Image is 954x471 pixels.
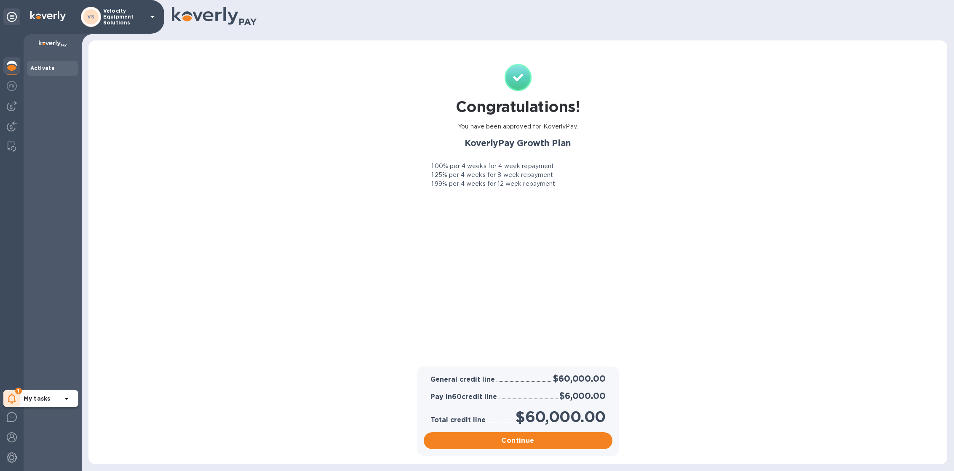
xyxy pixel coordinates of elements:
[424,432,612,449] button: Continue
[430,436,606,446] span: Continue
[7,81,17,91] img: Foreign exchange
[15,388,22,394] span: 1
[419,138,617,148] h2: KoverlyPay Growth Plan
[3,8,20,25] div: Unpin categories
[431,162,554,171] p: 1.00% per 4 weeks for 4 week repayment
[458,122,578,131] p: You have been approved for KoverlyPay.
[431,171,553,179] p: 1.25% per 4 weeks for 8 week repayment
[430,376,495,384] h3: General credit line
[430,393,497,401] h3: Pay in 60 credit line
[87,13,95,20] b: VS
[430,416,486,424] h3: Total credit line
[515,408,605,426] h1: $60,000.00
[456,98,580,115] h1: Congratulations!
[553,373,605,384] h2: $60,000.00
[103,8,145,26] p: Velocity Equipment Solutions
[24,395,50,402] b: My tasks
[559,391,605,401] h2: $6,000.00
[431,179,556,188] p: 1.99% per 4 weeks for 12 week repayment
[30,11,66,21] img: Logo
[30,65,55,71] b: Activate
